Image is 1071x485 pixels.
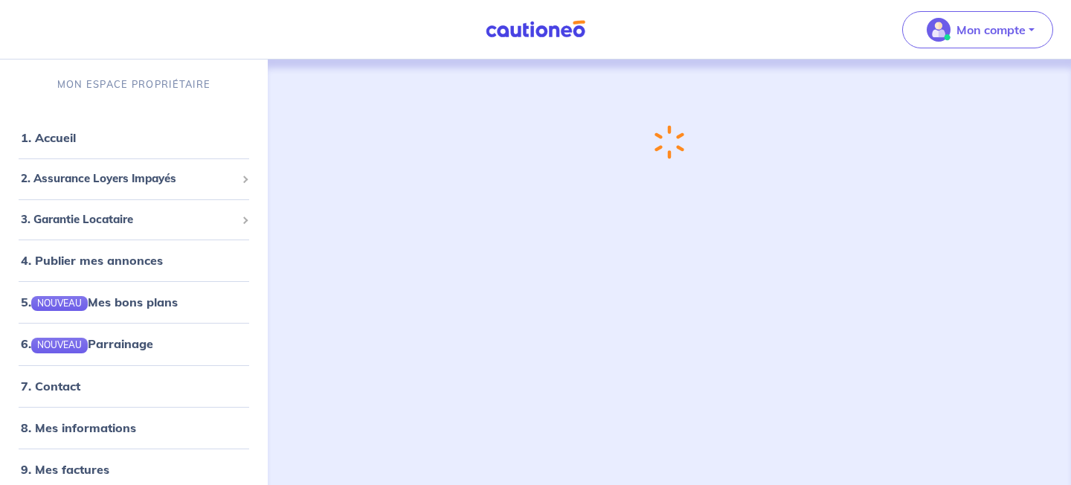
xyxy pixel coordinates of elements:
span: 3. Garantie Locataire [21,211,236,228]
a: 1. Accueil [21,130,76,145]
a: 8. Mes informations [21,420,136,435]
a: 7. Contact [21,379,80,394]
div: 6.NOUVEAUParrainage [6,329,262,359]
div: 5.NOUVEAUMes bons plans [6,287,262,317]
img: Cautioneo [480,20,591,39]
a: 9. Mes factures [21,462,109,477]
div: 8. Mes informations [6,413,262,443]
p: Mon compte [956,21,1026,39]
img: illu_account_valid_menu.svg [927,18,951,42]
a: 4. Publier mes annonces [21,253,163,268]
p: MON ESPACE PROPRIÉTAIRE [57,77,210,91]
div: 1. Accueil [6,123,262,152]
div: 9. Mes factures [6,455,262,484]
div: 7. Contact [6,371,262,401]
div: 4. Publier mes annonces [6,245,262,275]
a: 5.NOUVEAUMes bons plans [21,295,178,309]
div: 3. Garantie Locataire [6,205,262,234]
a: 6.NOUVEAUParrainage [21,336,153,351]
button: illu_account_valid_menu.svgMon compte [902,11,1053,48]
div: 2. Assurance Loyers Impayés [6,164,262,193]
img: loading-spinner [647,120,692,165]
span: 2. Assurance Loyers Impayés [21,170,236,187]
